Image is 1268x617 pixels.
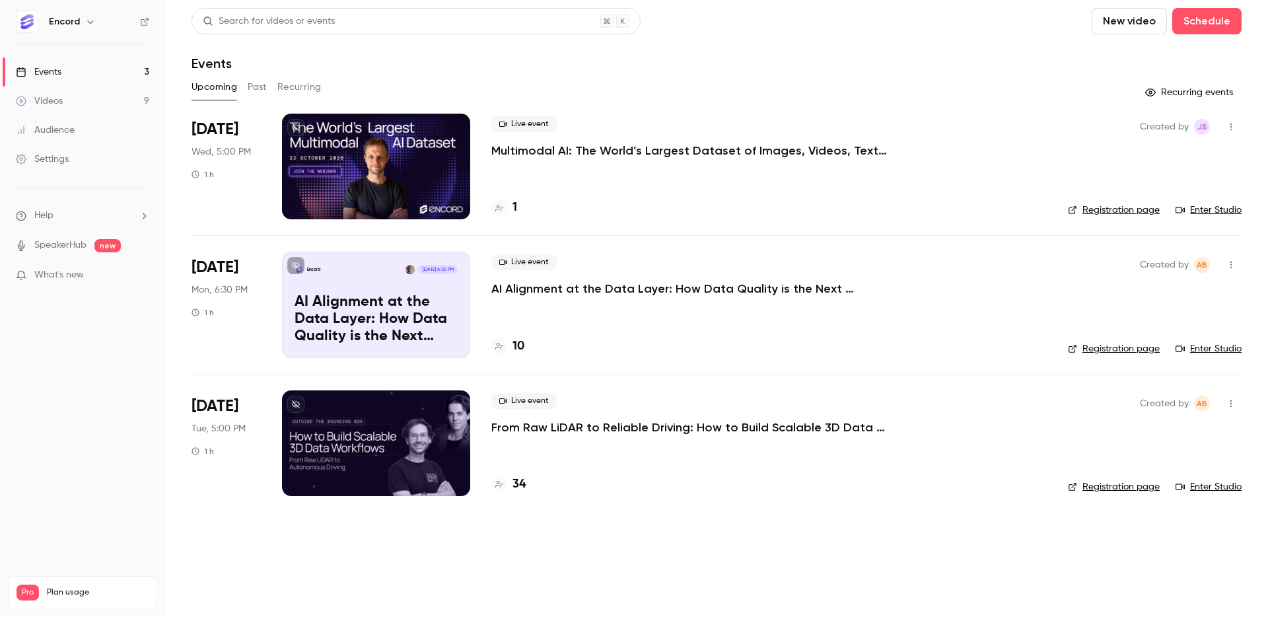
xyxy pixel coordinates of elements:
[1197,257,1207,273] span: AB
[418,265,457,274] span: [DATE] 6:30 PM
[16,124,75,137] div: Audience
[277,77,322,98] button: Recurring
[1194,119,1210,135] span: James Sutton
[512,476,526,493] h4: 34
[203,15,335,28] div: Search for videos or events
[1140,257,1189,273] span: Created by
[491,281,888,297] a: AI Alignment at the Data Layer: How Data Quality is the Next Frontier in AI
[1176,203,1242,217] a: Enter Studio
[1068,480,1160,493] a: Registration page
[491,143,888,159] a: Multimodal AI: The World’s Largest Dataset of Images, Videos, Text, LiDAR and Audio
[192,252,261,357] div: Oct 27 Mon, 6:30 PM (Europe/London)
[1068,203,1160,217] a: Registration page
[34,268,84,282] span: What's new
[192,77,237,98] button: Upcoming
[192,119,238,140] span: [DATE]
[248,77,267,98] button: Past
[192,55,232,71] h1: Events
[491,199,517,217] a: 1
[94,239,121,252] span: new
[17,585,39,600] span: Pro
[1139,82,1242,103] button: Recurring events
[491,393,557,409] span: Live event
[34,238,87,252] a: SpeakerHub
[1172,8,1242,34] button: Schedule
[133,270,149,281] iframe: Noticeable Trigger
[1092,8,1167,34] button: New video
[192,390,261,496] div: Oct 28 Tue, 5:00 PM (Europe/London)
[295,294,458,345] p: AI Alignment at the Data Layer: How Data Quality is the Next Frontier in AI
[1140,396,1189,412] span: Created by
[1176,480,1242,493] a: Enter Studio
[1194,396,1210,412] span: Annabel Benjamin
[491,254,557,270] span: Live event
[47,587,149,598] span: Plan usage
[1194,257,1210,273] span: Annabel Benjamin
[491,116,557,132] span: Live event
[192,396,238,417] span: [DATE]
[192,257,238,278] span: [DATE]
[1140,119,1189,135] span: Created by
[512,338,524,355] h4: 10
[192,422,246,435] span: Tue, 5:00 PM
[192,169,214,180] div: 1 h
[282,252,470,357] a: AI Alignment at the Data Layer: How Data Quality is the Next Frontier in AIEncordJames Clough[DAT...
[192,114,261,219] div: Oct 22 Wed, 5:00 PM (Europe/London)
[192,446,214,456] div: 1 h
[307,266,320,273] p: Encord
[491,419,888,435] a: From Raw LiDAR to Reliable Driving: How to Build Scalable 3D Data Workflows
[512,199,517,217] h4: 1
[405,265,415,274] img: James Clough
[16,94,63,108] div: Videos
[1197,119,1207,135] span: JS
[49,15,80,28] h6: Encord
[1197,396,1207,412] span: AB
[192,283,248,297] span: Mon, 6:30 PM
[17,11,38,32] img: Encord
[192,145,251,159] span: Wed, 5:00 PM
[16,153,69,166] div: Settings
[1176,342,1242,355] a: Enter Studio
[491,338,524,355] a: 10
[491,476,526,493] a: 34
[16,209,149,223] li: help-dropdown-opener
[34,209,53,223] span: Help
[192,307,214,318] div: 1 h
[1068,342,1160,355] a: Registration page
[16,65,61,79] div: Events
